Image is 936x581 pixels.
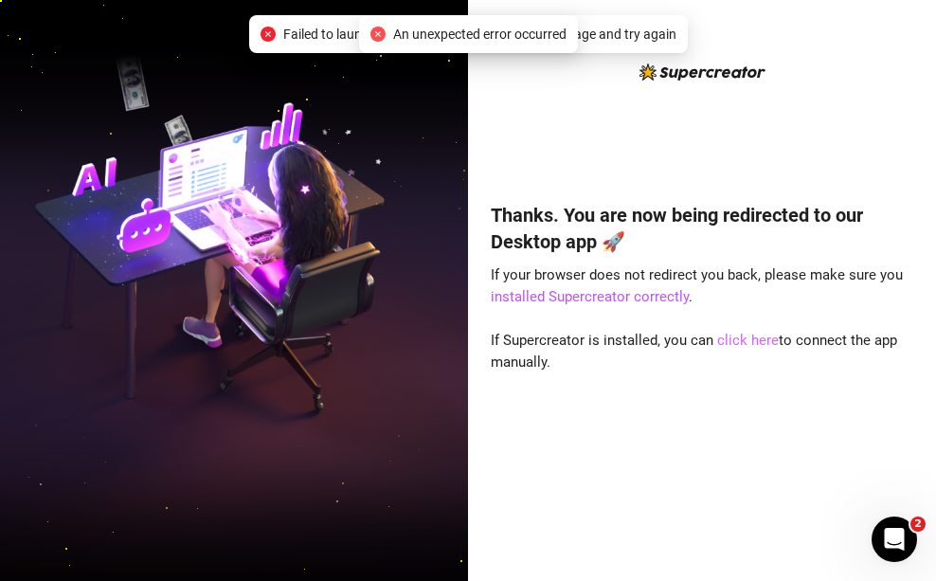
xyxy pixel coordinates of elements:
a: installed Supercreator correctly [491,288,689,305]
img: logo-BBDzfeDw.svg [639,64,765,81]
span: If Supercreator is installed, you can to connect the app manually. [491,332,897,372]
span: Failed to launch desktop app. Please refresh the page and try again [283,24,676,45]
h4: Thanks. You are now being redirected to our Desktop app 🚀 [491,202,913,255]
span: An unexpected error occurred [393,24,567,45]
span: close-circle [370,27,386,42]
iframe: Intercom live chat [872,517,917,562]
a: click here [717,332,779,349]
span: If your browser does not redirect you back, please make sure you . [491,266,903,306]
span: 2 [910,517,926,532]
span: close-circle [261,27,276,42]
